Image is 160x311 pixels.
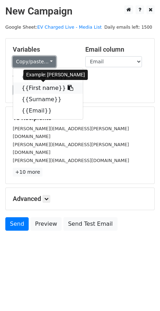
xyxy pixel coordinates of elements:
a: Preview [30,217,62,231]
h2: New Campaign [5,5,155,17]
a: {{Media Title}} [13,71,83,82]
h5: Variables [13,46,75,53]
h5: Email column [85,46,147,53]
a: Copy/paste... [13,56,56,67]
span: Daily emails left: 1500 [102,23,155,31]
a: {{First name}} [13,82,83,94]
div: Example: [PERSON_NAME] [23,70,88,80]
iframe: Chat Widget [125,277,160,311]
a: {{Surname}} [13,94,83,105]
a: Daily emails left: 1500 [102,24,155,30]
h5: Advanced [13,195,147,203]
a: Send [5,217,29,231]
small: [PERSON_NAME][EMAIL_ADDRESS][DOMAIN_NAME] [13,158,129,163]
a: +10 more [13,168,42,177]
small: [PERSON_NAME][EMAIL_ADDRESS][PERSON_NAME][DOMAIN_NAME] [13,142,129,155]
a: EV Charged Live - Media List [37,24,102,30]
a: {{Email}} [13,105,83,116]
small: [PERSON_NAME][EMAIL_ADDRESS][PERSON_NAME][DOMAIN_NAME] [13,126,129,139]
a: Send Test Email [63,217,117,231]
small: Google Sheet: [5,24,102,30]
